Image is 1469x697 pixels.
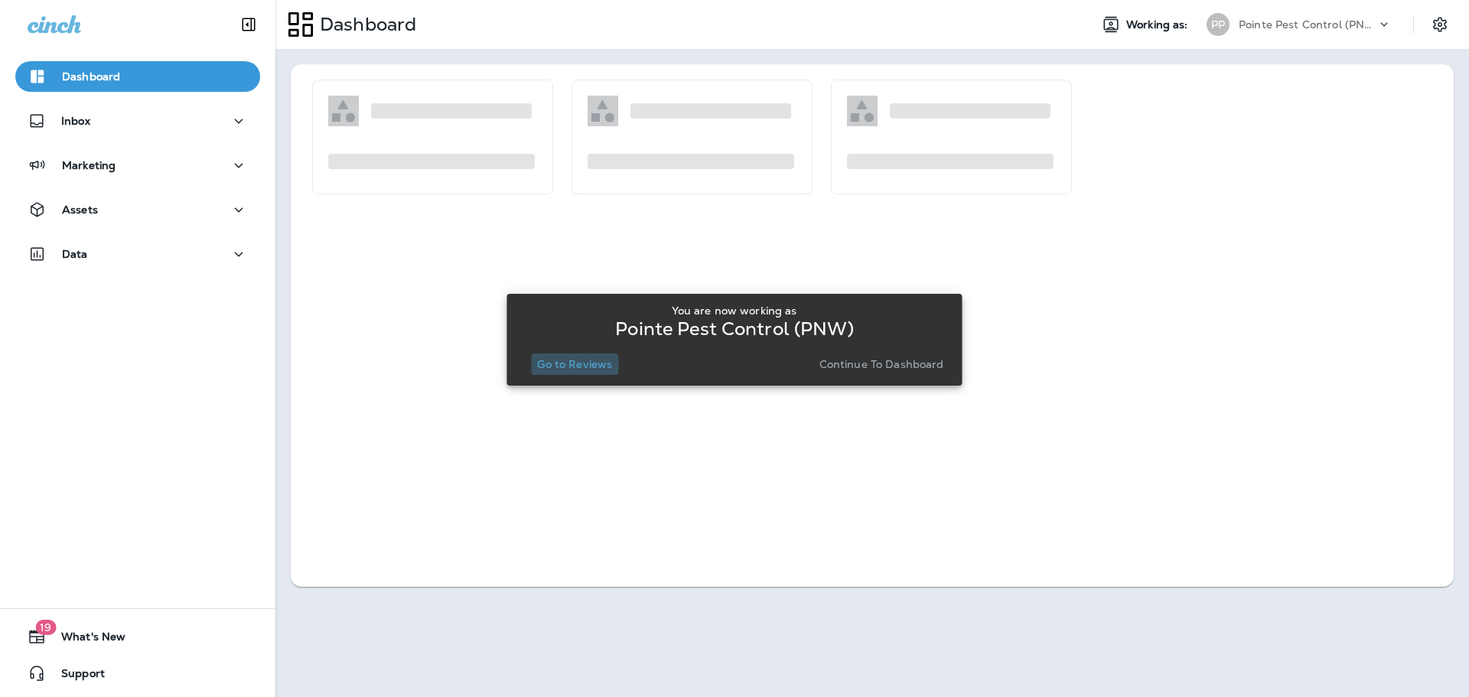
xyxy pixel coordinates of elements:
button: Go to Reviews [531,353,618,375]
button: Assets [15,194,260,225]
p: Assets [62,204,98,216]
p: Go to Reviews [537,358,612,370]
p: You are now working as [672,305,796,317]
button: Dashboard [15,61,260,92]
p: Marketing [62,159,116,171]
p: Pointe Pest Control (PNW) [615,323,854,335]
span: What's New [46,630,125,649]
p: Inbox [61,115,90,127]
p: Dashboard [62,70,120,83]
span: Support [46,667,105,686]
p: Data [62,248,88,260]
div: PP [1207,13,1230,36]
button: Continue to Dashboard [813,353,950,375]
button: Support [15,658,260,689]
button: Collapse Sidebar [227,9,270,40]
p: Continue to Dashboard [819,358,944,370]
button: Marketing [15,150,260,181]
p: Pointe Pest Control (PNW) [1239,18,1376,31]
span: Working as: [1126,18,1191,31]
button: Inbox [15,106,260,136]
p: Dashboard [314,13,416,36]
button: 19What's New [15,621,260,652]
button: Settings [1426,11,1454,38]
span: 19 [35,620,56,635]
button: Data [15,239,260,269]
